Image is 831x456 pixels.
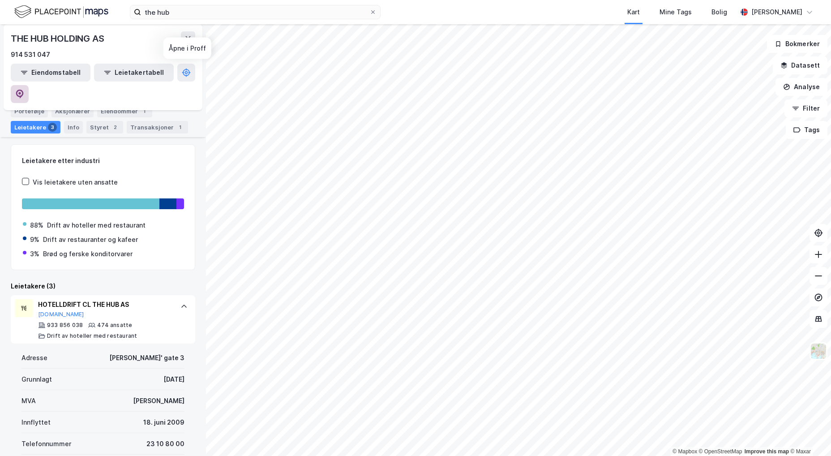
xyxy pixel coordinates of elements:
div: [DATE] [163,374,184,385]
div: 88% [30,220,43,231]
button: Filter [784,99,827,117]
div: 474 ansatte [97,322,132,329]
button: Leietakertabell [94,64,174,82]
img: Z [810,343,827,360]
div: MVA [21,396,36,406]
div: Telefonnummer [21,439,71,449]
div: Info [64,121,83,133]
div: Drift av hoteller med restaurant [47,220,146,231]
input: Søk på adresse, matrikkel, gårdeiere, leietakere eller personer [141,5,369,19]
div: Kart [627,7,640,17]
a: Mapbox [673,448,697,455]
div: Aksjonærer [51,105,94,117]
button: Bokmerker [767,35,827,53]
div: THE HUB HOLDING AS [11,31,106,46]
div: Leietakere [11,121,60,133]
div: 9% [30,234,39,245]
div: Drift av restauranter og kafeer [43,234,138,245]
iframe: Chat Widget [786,413,831,456]
div: Innflyttet [21,417,51,428]
div: [PERSON_NAME] [133,396,184,406]
div: 933 856 038 [47,322,83,329]
img: logo.f888ab2527a4732fd821a326f86c7f29.svg [14,4,108,20]
div: HOTELLDRIFT CL THE HUB AS [38,299,171,310]
button: Eiendomstabell [11,64,90,82]
div: Drift av hoteller med restaurant [47,332,137,340]
div: Styret [86,121,123,133]
a: OpenStreetMap [699,448,742,455]
div: Vis leietakere uten ansatte [33,177,118,188]
div: 3% [30,249,39,259]
a: Improve this map [745,448,789,455]
div: 1 [140,107,149,116]
div: Eiendommer [97,105,152,117]
button: Tags [786,121,827,139]
div: Portefølje [11,105,48,117]
div: 3 [48,123,57,132]
div: Adresse [21,353,47,363]
div: [PERSON_NAME] [751,7,802,17]
button: [DOMAIN_NAME] [38,311,84,318]
div: 1 [176,123,184,132]
div: Transaksjoner [127,121,188,133]
div: Leietakere etter industri [22,155,184,166]
div: Brød og ferske konditorvarer [43,249,133,259]
div: 914 531 047 [11,49,50,60]
button: Analyse [775,78,827,96]
div: Grunnlagt [21,374,52,385]
div: Kontrollprogram for chat [786,413,831,456]
button: Datasett [773,56,827,74]
div: Leietakere (3) [11,281,195,292]
div: Mine Tags [660,7,692,17]
div: 23 10 80 00 [146,439,184,449]
div: Bolig [711,7,727,17]
div: 18. juni 2009 [143,417,184,428]
div: [PERSON_NAME]' gate 3 [109,353,184,363]
div: 2 [111,123,120,132]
